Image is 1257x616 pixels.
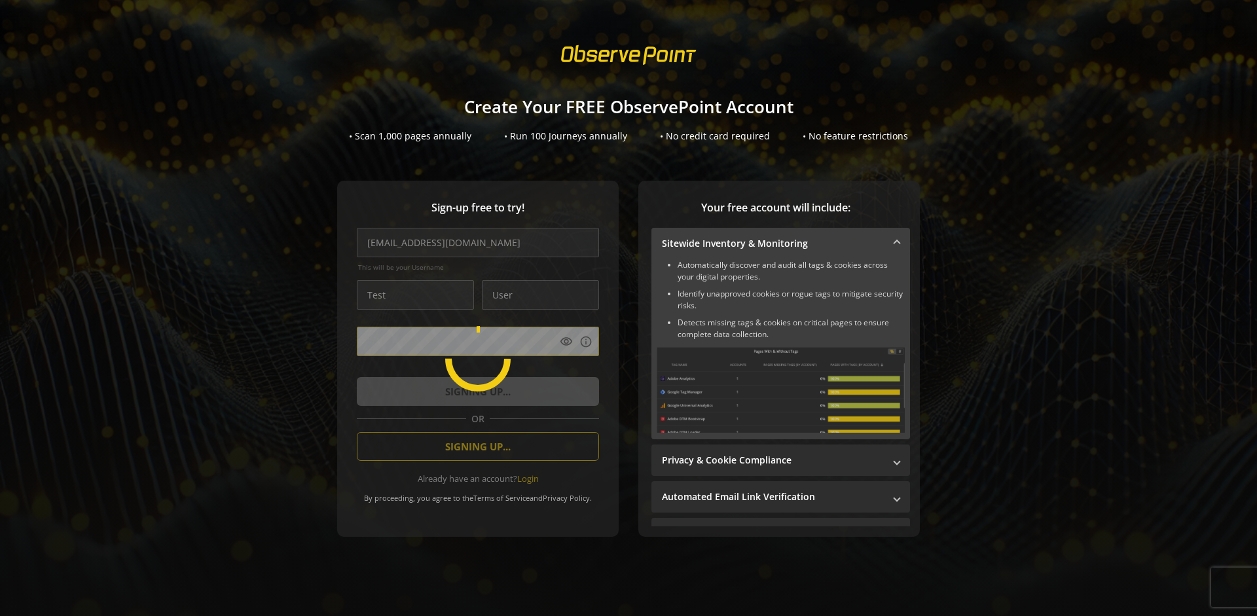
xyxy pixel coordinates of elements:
div: By proceeding, you agree to the and . [357,484,599,503]
mat-expansion-panel-header: Automated Email Link Verification [651,481,910,513]
span: Sign-up free to try! [357,200,599,215]
li: Detects missing tags & cookies on critical pages to ensure complete data collection. [678,317,905,340]
li: Automatically discover and audit all tags & cookies across your digital properties. [678,259,905,283]
a: Privacy Policy [543,493,590,503]
a: Terms of Service [473,493,530,503]
li: Identify unapproved cookies or rogue tags to mitigate security risks. [678,288,905,312]
div: • Run 100 Journeys annually [504,130,627,143]
span: Your free account will include: [651,200,900,215]
mat-panel-title: Sitewide Inventory & Monitoring [662,237,884,250]
mat-panel-title: Automated Email Link Verification [662,490,884,503]
mat-expansion-panel-header: Sitewide Inventory & Monitoring [651,228,910,259]
div: • No credit card required [660,130,770,143]
mat-expansion-panel-header: Privacy & Cookie Compliance [651,444,910,476]
mat-expansion-panel-header: Performance Monitoring with Web Vitals [651,518,910,549]
img: Sitewide Inventory & Monitoring [657,347,905,433]
div: Sitewide Inventory & Monitoring [651,259,910,439]
mat-panel-title: Privacy & Cookie Compliance [662,454,884,467]
div: • No feature restrictions [803,130,908,143]
div: • Scan 1,000 pages annually [349,130,471,143]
